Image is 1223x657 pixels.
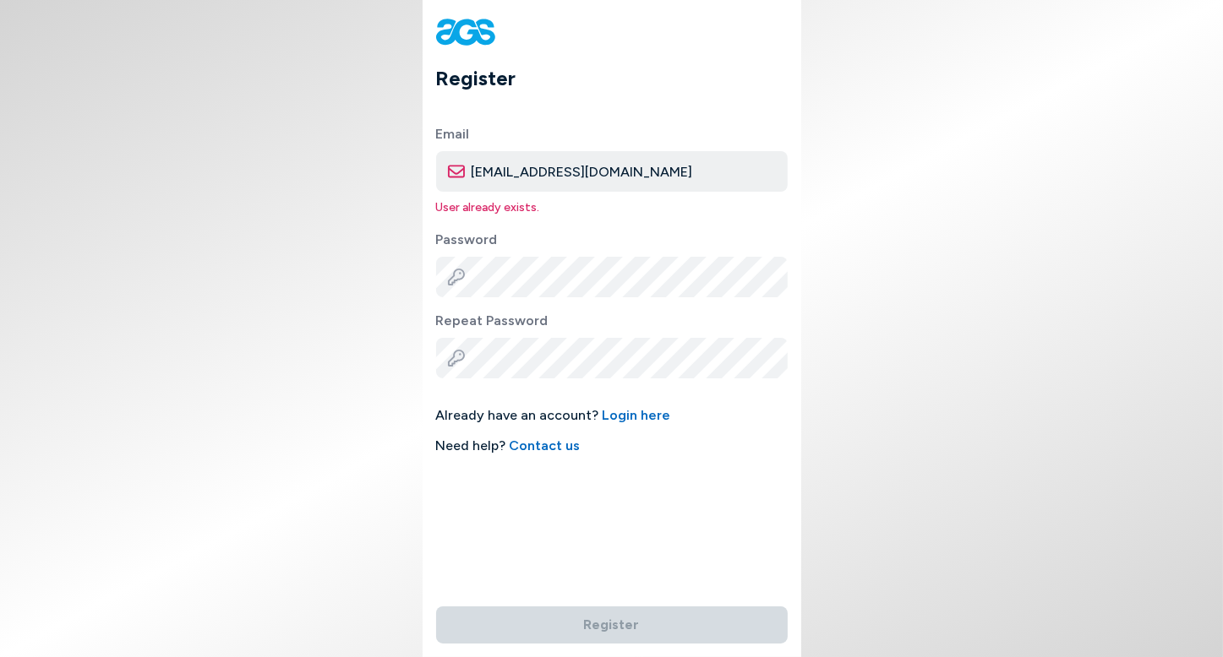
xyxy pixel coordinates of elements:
label: Password [436,230,788,250]
span: Already have an account? [436,405,788,426]
h1: Register [436,63,801,94]
label: Repeat Password [436,311,788,331]
a: Contact us [510,437,581,453]
span: Need help? [436,436,788,456]
span: User already exists. [436,198,788,216]
a: Login here [603,407,671,423]
input: Type here [436,151,788,192]
button: Register [436,606,788,643]
label: Email [436,124,788,144]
